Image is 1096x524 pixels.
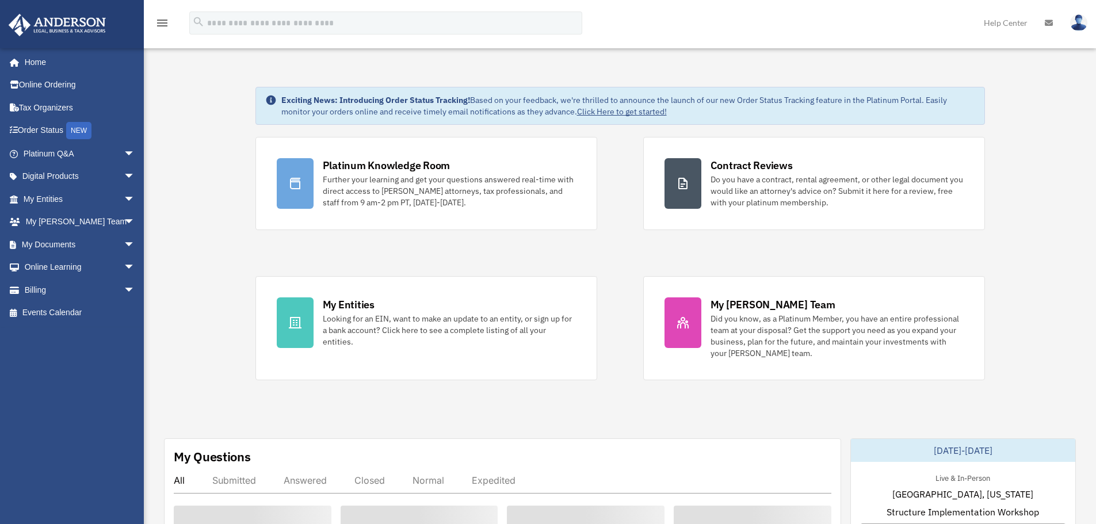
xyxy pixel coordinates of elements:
div: My Entities [323,297,375,312]
span: arrow_drop_down [124,142,147,166]
a: Home [8,51,147,74]
img: User Pic [1070,14,1087,31]
div: NEW [66,122,91,139]
div: Expedited [472,475,515,486]
span: arrow_drop_down [124,256,147,280]
a: My [PERSON_NAME] Team Did you know, as a Platinum Member, you have an entire professional team at... [643,276,985,380]
img: Anderson Advisors Platinum Portal [5,14,109,36]
a: Events Calendar [8,301,152,324]
a: Contract Reviews Do you have a contract, rental agreement, or other legal document you would like... [643,137,985,230]
a: Online Learningarrow_drop_down [8,256,152,279]
span: [GEOGRAPHIC_DATA], [US_STATE] [892,487,1033,501]
div: Looking for an EIN, want to make an update to an entity, or sign up for a bank account? Click her... [323,313,576,347]
div: Further your learning and get your questions answered real-time with direct access to [PERSON_NAM... [323,174,576,208]
a: My Documentsarrow_drop_down [8,233,152,256]
a: My Entitiesarrow_drop_down [8,188,152,211]
a: Platinum Knowledge Room Further your learning and get your questions answered real-time with dire... [255,137,597,230]
a: Billingarrow_drop_down [8,278,152,301]
a: My Entities Looking for an EIN, want to make an update to an entity, or sign up for a bank accoun... [255,276,597,380]
div: Answered [284,475,327,486]
div: Based on your feedback, we're thrilled to announce the launch of our new Order Status Tracking fe... [281,94,975,117]
div: Closed [354,475,385,486]
i: search [192,16,205,28]
a: Digital Productsarrow_drop_down [8,165,152,188]
div: Live & In-Person [926,471,999,483]
a: Platinum Q&Aarrow_drop_down [8,142,152,165]
span: arrow_drop_down [124,165,147,189]
div: [DATE]-[DATE] [851,439,1075,462]
div: Normal [413,475,444,486]
strong: Exciting News: Introducing Order Status Tracking! [281,95,470,105]
div: Submitted [212,475,256,486]
span: arrow_drop_down [124,233,147,257]
div: My Questions [174,448,251,465]
a: Order StatusNEW [8,119,152,143]
div: Do you have a contract, rental agreement, or other legal document you would like an attorney's ad... [711,174,964,208]
span: arrow_drop_down [124,188,147,211]
div: Platinum Knowledge Room [323,158,450,173]
a: Tax Organizers [8,96,152,119]
span: arrow_drop_down [124,211,147,234]
div: All [174,475,185,486]
span: arrow_drop_down [124,278,147,302]
a: Online Ordering [8,74,152,97]
i: menu [155,16,169,30]
a: Click Here to get started! [577,106,667,117]
span: Structure Implementation Workshop [887,505,1039,519]
a: My [PERSON_NAME] Teamarrow_drop_down [8,211,152,234]
div: Did you know, as a Platinum Member, you have an entire professional team at your disposal? Get th... [711,313,964,359]
a: menu [155,20,169,30]
div: My [PERSON_NAME] Team [711,297,835,312]
div: Contract Reviews [711,158,793,173]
